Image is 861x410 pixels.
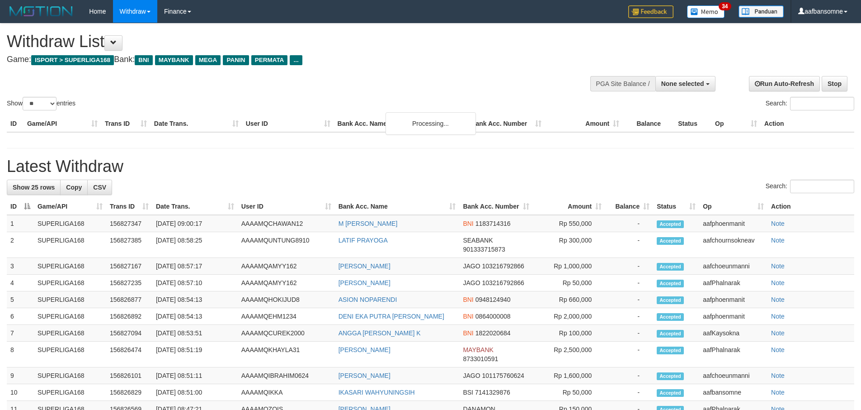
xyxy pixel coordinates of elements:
td: AAAAMQCHAWAN12 [238,215,335,232]
td: SUPERLIGA168 [34,367,106,384]
td: SUPERLIGA168 [34,291,106,308]
td: 1 [7,215,34,232]
span: 34 [719,2,731,10]
td: SUPERLIGA168 [34,308,106,325]
a: Note [771,279,785,286]
span: JAGO [463,262,480,270]
span: Copy 7141329876 to clipboard [475,389,510,396]
td: SUPERLIGA168 [34,215,106,232]
th: Bank Acc. Name: activate to sort column ascending [335,198,460,215]
span: Copy 1822020684 to clipboard [475,329,511,337]
a: [PERSON_NAME] [339,262,391,270]
td: aafchoeunmanni [699,258,767,275]
td: AAAAMQHOKIJUD8 [238,291,335,308]
td: [DATE] 09:00:17 [152,215,238,232]
th: Amount: activate to sort column ascending [533,198,605,215]
td: - [605,275,653,291]
input: Search: [790,180,854,193]
td: 156826877 [106,291,152,308]
td: Rp 660,000 [533,291,605,308]
td: [DATE] 08:53:51 [152,325,238,342]
th: Status [674,115,711,132]
td: - [605,342,653,367]
span: Accepted [657,372,684,380]
div: Processing... [386,112,476,135]
td: Rp 50,000 [533,275,605,291]
a: Note [771,220,785,227]
h1: Latest Withdraw [7,157,854,176]
a: Note [771,313,785,320]
th: User ID: activate to sort column ascending [238,198,335,215]
td: 156827385 [106,232,152,258]
td: - [605,384,653,401]
td: AAAAMQIKKA [238,384,335,401]
td: - [605,291,653,308]
td: - [605,308,653,325]
td: 156827235 [106,275,152,291]
span: BNI [463,313,473,320]
td: AAAAMQCUREK2000 [238,325,335,342]
td: 156827347 [106,215,152,232]
a: Run Auto-Refresh [749,76,820,91]
th: ID: activate to sort column descending [7,198,34,215]
th: Status: activate to sort column ascending [653,198,699,215]
a: Note [771,372,785,379]
span: Accepted [657,389,684,397]
span: MAYBANK [463,346,493,353]
td: aafchoeunmanni [699,367,767,384]
td: SUPERLIGA168 [34,275,106,291]
th: Balance [623,115,674,132]
td: AAAAMQEHM1234 [238,308,335,325]
td: - [605,367,653,384]
span: ISPORT > SUPERLIGA168 [31,55,114,65]
td: AAAAMQAMYY162 [238,258,335,275]
td: Rp 2,000,000 [533,308,605,325]
a: [PERSON_NAME] [339,372,391,379]
td: SUPERLIGA168 [34,258,106,275]
img: panduan.png [739,5,784,18]
a: DENI EKA PUTRA [PERSON_NAME] [339,313,444,320]
span: Accepted [657,347,684,354]
td: 156827094 [106,325,152,342]
td: 9 [7,367,34,384]
button: None selected [655,76,715,91]
span: Accepted [657,263,684,271]
span: Copy 101175760624 to clipboard [482,372,524,379]
a: [PERSON_NAME] [339,346,391,353]
td: Rp 2,500,000 [533,342,605,367]
span: PANIN [223,55,249,65]
td: 156827167 [106,258,152,275]
span: Copy 103216792866 to clipboard [482,279,524,286]
td: aafphoenmanit [699,215,767,232]
td: Rp 1,000,000 [533,258,605,275]
td: [DATE] 08:57:10 [152,275,238,291]
td: Rp 1,600,000 [533,367,605,384]
td: 156826474 [106,342,152,367]
a: CSV [87,180,112,195]
td: 5 [7,291,34,308]
span: Accepted [657,313,684,321]
span: Accepted [657,296,684,304]
span: Copy 901333715873 to clipboard [463,246,505,253]
a: M [PERSON_NAME] [339,220,398,227]
td: AAAAMQUNTUNG8910 [238,232,335,258]
a: Copy [60,180,88,195]
th: Amount [545,115,623,132]
td: aafphoenmanit [699,291,767,308]
span: MAYBANK [155,55,193,65]
a: LATIF PRAYOGA [339,237,388,244]
a: Note [771,237,785,244]
span: Copy [66,184,82,191]
td: 10 [7,384,34,401]
td: 156826829 [106,384,152,401]
a: Stop [822,76,847,91]
td: - [605,258,653,275]
td: [DATE] 08:51:11 [152,367,238,384]
label: Search: [766,97,854,110]
th: Op [711,115,761,132]
td: SUPERLIGA168 [34,325,106,342]
a: Note [771,262,785,270]
th: Trans ID [101,115,151,132]
span: PERMATA [251,55,288,65]
th: Bank Acc. Number: activate to sort column ascending [459,198,533,215]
